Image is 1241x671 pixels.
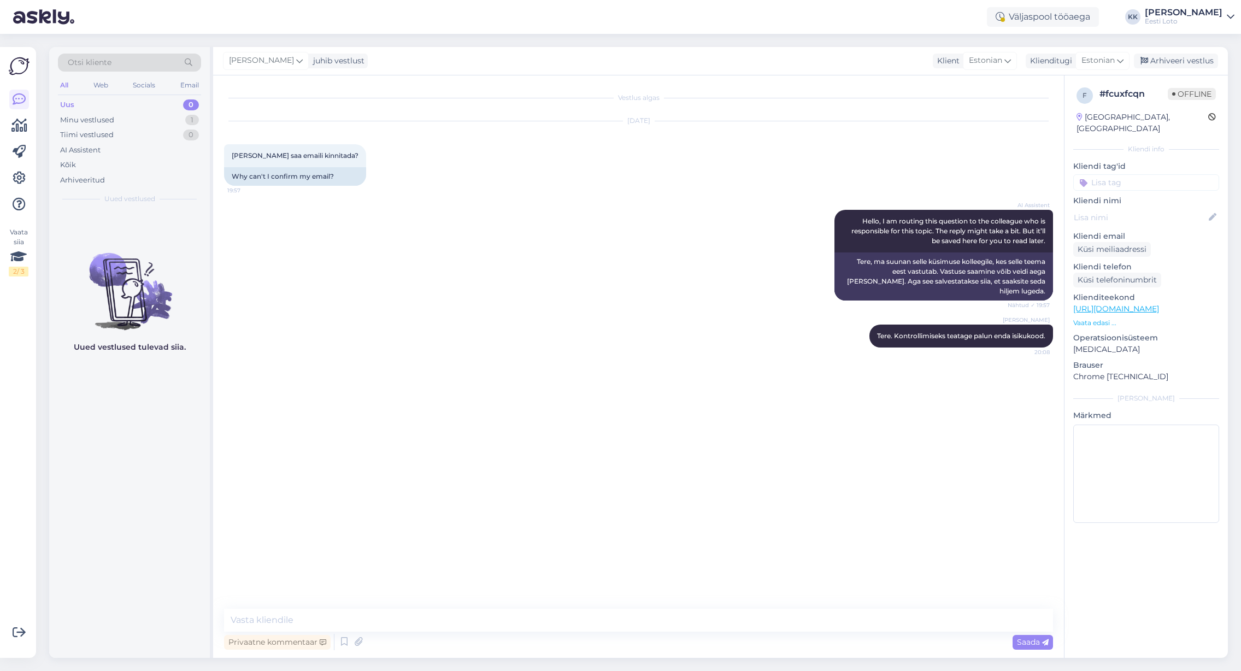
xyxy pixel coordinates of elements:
div: Kliendi info [1073,144,1219,154]
div: 2 / 3 [9,267,28,276]
span: Nähtud ✓ 19:57 [1008,301,1050,309]
p: Brauser [1073,360,1219,371]
p: Kliendi email [1073,231,1219,242]
span: Otsi kliente [68,57,111,68]
input: Lisa tag [1073,174,1219,191]
div: 1 [185,115,199,126]
p: Märkmed [1073,410,1219,421]
div: KK [1125,9,1140,25]
div: AI Assistent [60,145,101,156]
p: [MEDICAL_DATA] [1073,344,1219,355]
div: [PERSON_NAME] [1145,8,1222,17]
div: Tiimi vestlused [60,130,114,140]
div: Tere, ma suunan selle küsimuse kolleegile, kes selle teema eest vastutab. Vastuse saamine võib ve... [834,252,1053,301]
p: Kliendi nimi [1073,195,1219,207]
div: [DATE] [224,116,1053,126]
div: Vaata siia [9,227,28,276]
span: f [1083,91,1087,99]
div: All [58,78,70,92]
span: Offline [1168,88,1216,100]
div: Vestlus algas [224,93,1053,103]
div: Klient [933,55,960,67]
div: Küsi meiliaadressi [1073,242,1151,257]
div: juhib vestlust [309,55,364,67]
span: Estonian [969,55,1002,67]
div: Minu vestlused [60,115,114,126]
span: [PERSON_NAME] saa emaili kinnitada? [232,151,358,160]
a: [URL][DOMAIN_NAME] [1073,304,1159,314]
span: AI Assistent [1009,201,1050,209]
p: Kliendi telefon [1073,261,1219,273]
div: Arhiveeritud [60,175,105,186]
span: 19:57 [227,186,268,195]
div: [GEOGRAPHIC_DATA], [GEOGRAPHIC_DATA] [1077,111,1208,134]
span: Uued vestlused [104,194,155,204]
div: [PERSON_NAME] [1073,393,1219,403]
div: Arhiveeri vestlus [1134,54,1218,68]
img: Askly Logo [9,56,30,76]
span: Tere. Kontrollimiseks teatage palun enda isikukood. [877,332,1045,340]
div: Email [178,78,201,92]
span: Hello, I am routing this question to the colleague who is responsible for this topic. The reply m... [851,217,1047,245]
p: Vaata edasi ... [1073,318,1219,328]
span: Saada [1017,637,1049,647]
div: Socials [131,78,157,92]
div: Klienditugi [1026,55,1072,67]
div: Kõik [60,160,76,170]
div: Uus [60,99,74,110]
p: Chrome [TECHNICAL_ID] [1073,371,1219,382]
p: Operatsioonisüsteem [1073,332,1219,344]
input: Lisa nimi [1074,211,1207,223]
div: Why can't I confirm my email? [224,167,366,186]
p: Kliendi tag'id [1073,161,1219,172]
div: 0 [183,130,199,140]
span: [PERSON_NAME] [229,55,294,67]
span: 20:08 [1009,348,1050,356]
a: [PERSON_NAME]Eesti Loto [1145,8,1234,26]
div: Küsi telefoninumbrit [1073,273,1161,287]
img: No chats [49,233,210,332]
div: Eesti Loto [1145,17,1222,26]
div: Web [91,78,110,92]
span: Estonian [1081,55,1115,67]
p: Uued vestlused tulevad siia. [74,342,186,353]
div: Väljaspool tööaega [987,7,1099,27]
p: Klienditeekond [1073,292,1219,303]
div: Privaatne kommentaar [224,635,331,650]
div: # fcuxfcqn [1099,87,1168,101]
div: 0 [183,99,199,110]
span: [PERSON_NAME] [1003,316,1050,324]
